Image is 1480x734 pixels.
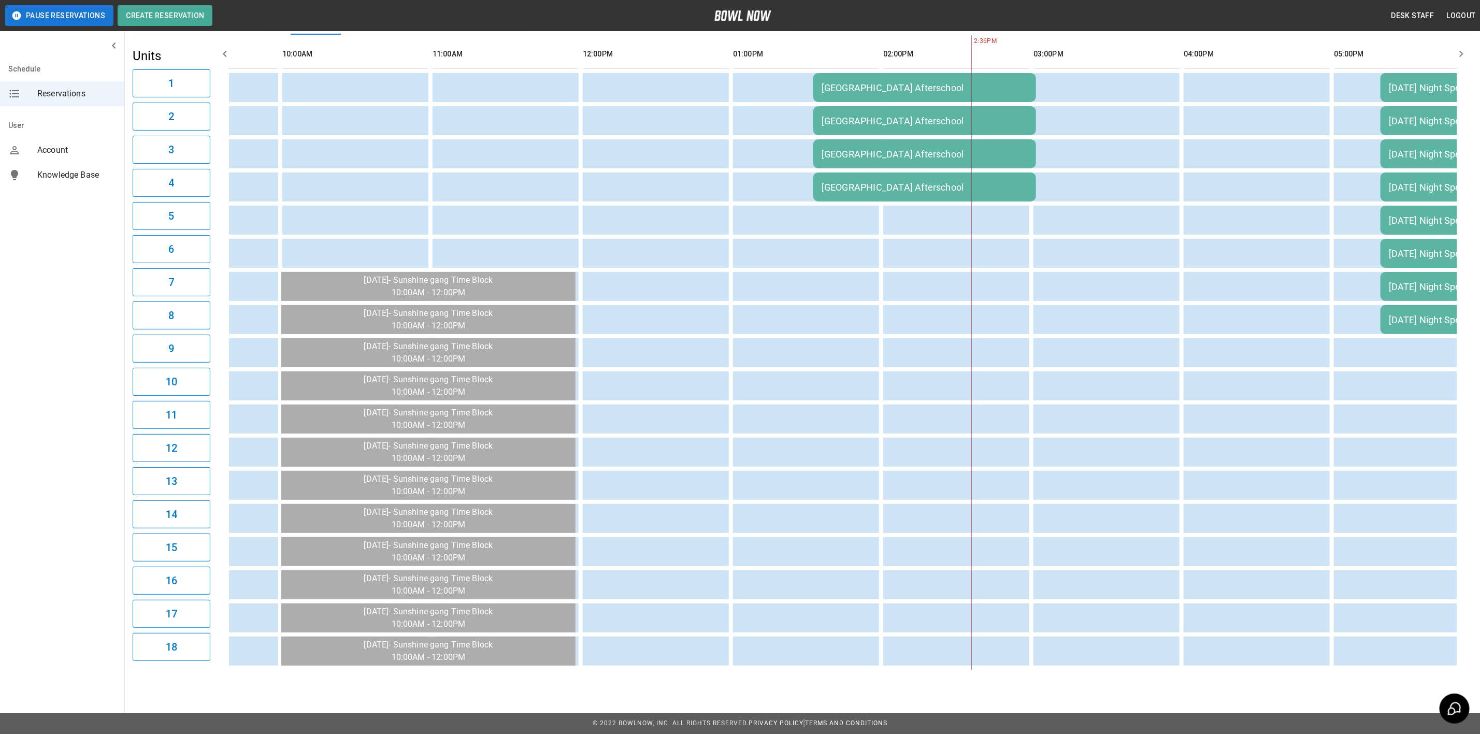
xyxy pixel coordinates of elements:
h6: 6 [168,241,174,257]
h6: 4 [168,175,174,191]
button: 12 [133,434,210,462]
button: 14 [133,500,210,528]
h6: 3 [168,141,174,158]
th: 12:00PM [583,39,729,69]
h6: 14 [166,506,177,523]
span: Account [37,144,116,156]
h6: 12 [166,440,177,456]
div: [GEOGRAPHIC_DATA] Afterschool [822,116,1028,126]
span: Reservations [37,88,116,100]
img: logo [714,10,771,21]
button: 15 [133,534,210,562]
h6: 8 [168,307,174,324]
a: Terms and Conditions [805,719,887,727]
span: © 2022 BowlNow, Inc. All Rights Reserved. [593,719,749,727]
button: 18 [133,633,210,661]
h6: 5 [168,208,174,224]
button: 4 [133,169,210,197]
h6: 1 [168,75,174,92]
button: 1 [133,69,210,97]
h6: 15 [166,539,177,556]
button: 17 [133,600,210,628]
h6: 2 [168,108,174,125]
h6: 10 [166,373,177,390]
button: 9 [133,335,210,363]
div: [GEOGRAPHIC_DATA] Afterschool [822,149,1028,160]
button: Logout [1443,6,1480,25]
th: 11:00AM [433,39,579,69]
button: 7 [133,268,210,296]
a: Privacy Policy [749,719,803,727]
h6: 16 [166,572,177,589]
h5: Units [133,48,210,64]
div: [GEOGRAPHIC_DATA] Afterschool [822,82,1028,93]
button: 6 [133,235,210,263]
button: 3 [133,136,210,164]
button: 5 [133,202,210,230]
h6: 11 [166,407,177,423]
button: 10 [133,368,210,396]
span: 2:36PM [971,36,974,47]
button: Pause Reservations [5,5,113,26]
span: Knowledge Base [37,169,116,181]
h6: 13 [166,473,177,490]
button: 16 [133,567,210,595]
button: 11 [133,401,210,429]
h6: 7 [168,274,174,291]
th: 10:00AM [282,39,428,69]
button: 2 [133,103,210,131]
h6: 18 [166,639,177,655]
button: 13 [133,467,210,495]
button: Create Reservation [118,5,212,26]
h6: 9 [168,340,174,357]
button: Desk Staff [1387,6,1439,25]
div: [GEOGRAPHIC_DATA] Afterschool [822,182,1028,193]
h6: 17 [166,606,177,622]
button: 8 [133,301,210,329]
